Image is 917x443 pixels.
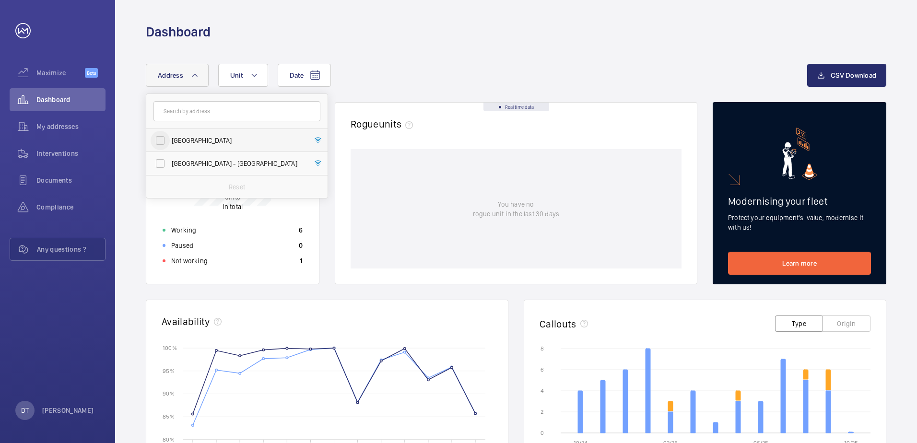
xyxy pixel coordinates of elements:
span: Address [158,71,183,79]
text: 90 % [163,390,175,397]
text: 80 % [163,436,175,443]
span: Maximize [36,68,85,78]
button: Date [278,64,331,87]
p: Not working [171,256,208,266]
text: 95 % [163,367,175,374]
span: Beta [85,68,98,78]
p: Reset [229,182,245,192]
h2: Availability [162,315,210,327]
p: 1 [300,256,303,266]
p: Paused [171,241,193,250]
span: Date [290,71,304,79]
input: Search by address [153,101,320,121]
p: [PERSON_NAME] [42,406,94,415]
button: Type [775,315,823,332]
p: DT [21,406,29,415]
span: CSV Download [831,71,876,79]
h2: Callouts [540,318,576,330]
text: 6 [541,366,544,373]
text: 4 [541,387,544,394]
img: marketing-card.svg [782,128,817,180]
text: 100 % [163,344,177,351]
span: Dashboard [36,95,106,105]
text: 0 [541,430,544,436]
span: Any questions ? [37,245,105,254]
text: 85 % [163,413,175,420]
span: units [379,118,417,130]
h1: Dashboard [146,23,211,41]
span: [GEOGRAPHIC_DATA] [172,136,304,145]
div: Real time data [483,103,549,111]
p: in total [223,192,243,211]
a: Learn more [728,252,871,275]
button: Origin [823,315,870,332]
button: Unit [218,64,268,87]
button: CSV Download [807,64,886,87]
h2: Rogue [351,118,417,130]
p: 0 [299,241,303,250]
p: You have no rogue unit in the last 30 days [473,199,559,219]
span: Interventions [36,149,106,158]
p: Working [171,225,196,235]
p: 6 [299,225,303,235]
h2: Modernising your fleet [728,195,871,207]
button: Address [146,64,209,87]
span: Unit [230,71,243,79]
p: Protect your equipment's value, modernise it with us! [728,213,871,232]
span: Compliance [36,202,106,212]
text: 8 [541,345,544,352]
span: My addresses [36,122,106,131]
text: 2 [541,408,543,415]
span: Documents [36,175,106,185]
span: [GEOGRAPHIC_DATA] - [GEOGRAPHIC_DATA] [172,159,304,168]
